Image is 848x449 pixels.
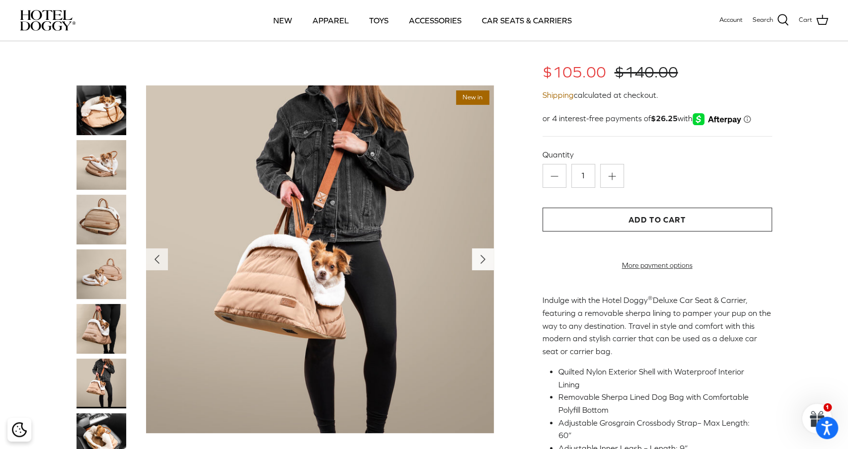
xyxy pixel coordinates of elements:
[400,3,470,37] a: ACCESSORIES
[472,248,494,270] button: Next
[542,261,772,270] a: More payment options
[753,15,773,25] span: Search
[7,418,31,442] div: Cookie policy
[558,366,764,391] li: Quilted Nylon Exterior Shell with Waterproof Interior Lining
[542,208,772,231] button: Add to Cart
[719,15,743,25] a: Account
[753,14,789,27] a: Search
[719,16,743,23] span: Account
[360,3,397,37] a: TOYS
[304,3,358,37] a: APPAREL
[146,248,168,270] button: Previous
[542,63,606,81] span: $105.00
[571,164,595,188] input: Quantity
[799,14,828,27] a: Cart
[558,391,764,416] li: Removable Sherpa Lined Dog Bag with Comfortable Polyfill Bottom
[542,296,771,355] span: Indulge with the Hotel Doggy Deluxe Car Seat & Carrier, featuring a removable sherpa lining to pa...
[542,90,574,99] a: Shipping
[542,89,772,102] div: calculated at checkout.
[20,10,76,31] img: hoteldoggycom
[12,422,27,437] img: Cookie policy
[648,295,653,301] sup: ®
[264,3,301,37] a: NEW
[148,3,697,37] div: Primary navigation
[10,421,28,439] button: Cookie policy
[799,15,812,25] span: Cart
[456,90,489,105] span: New in
[473,3,581,37] a: CAR SEATS & CARRIERS
[542,149,772,160] label: Quantity
[615,63,678,81] span: $140.00
[558,417,764,442] li: Adjustable Grosgrain Crossbody Strap– Max Length: 60”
